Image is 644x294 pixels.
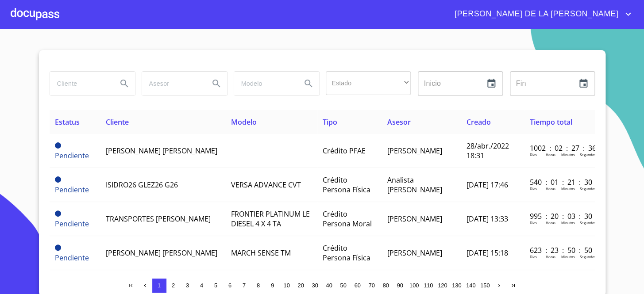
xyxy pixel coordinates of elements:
span: [PERSON_NAME] [387,146,442,156]
span: Tiempo total [529,117,572,127]
p: Segundos [579,186,596,191]
span: MARCH SENSE TM [231,248,291,258]
span: [PERSON_NAME] [387,214,442,224]
button: 10 [280,279,294,293]
span: ISIDRO26 GLEZ26 G26 [105,180,177,190]
span: Tipo [323,117,337,127]
p: Segundos [579,220,596,225]
span: Pendiente [55,219,89,229]
span: Pendiente [55,151,89,160]
button: Search [114,73,135,94]
span: Crédito Persona Moral [323,209,372,229]
span: 5 [214,282,217,289]
button: 8 [251,279,266,293]
input: search [234,72,294,95]
p: Segundos [579,152,596,157]
span: 4 [200,282,203,289]
button: 150 [478,279,492,293]
span: Crédito Persona Física [323,175,370,195]
span: 130 [452,282,461,289]
span: 2 [172,282,175,289]
span: Crédito Persona Física [323,243,370,263]
span: 120 [438,282,447,289]
p: Horas [545,254,555,259]
span: Pendiente [55,176,61,183]
span: Creado [466,117,490,127]
span: 8 [257,282,260,289]
span: [PERSON_NAME] [PERSON_NAME] [105,146,217,156]
button: 20 [294,279,308,293]
span: Pendiente [55,244,61,251]
button: 2 [166,279,181,293]
span: [DATE] 13:33 [466,214,508,224]
span: Asesor [387,117,411,127]
p: Horas [545,220,555,225]
button: 90 [393,279,407,293]
span: Estatus [55,117,80,127]
span: 30 [312,282,318,289]
button: 120 [436,279,450,293]
span: 60 [354,282,360,289]
button: Search [298,73,319,94]
span: 10 [283,282,289,289]
span: 1 [158,282,161,289]
button: 140 [464,279,478,293]
span: TRANSPORTES [PERSON_NAME] [105,214,210,224]
p: 1002 : 02 : 27 : 36 [529,143,589,153]
span: 28/abr./2022 18:31 [466,141,509,160]
button: 50 [336,279,351,293]
span: 40 [326,282,332,289]
p: Minutos [561,186,575,191]
span: Pendiente [55,185,89,195]
p: 623 : 23 : 50 : 50 [529,245,589,255]
span: 50 [340,282,346,289]
button: 5 [209,279,223,293]
p: Dias [529,186,536,191]
p: Horas [545,152,555,157]
p: Horas [545,186,555,191]
button: 100 [407,279,421,293]
button: 9 [266,279,280,293]
p: Minutos [561,220,575,225]
p: Dias [529,220,536,225]
p: 540 : 01 : 21 : 30 [529,177,589,187]
button: account of current user [448,7,633,21]
span: 70 [368,282,374,289]
span: 100 [409,282,419,289]
button: 6 [223,279,237,293]
button: 1 [152,279,166,293]
span: [PERSON_NAME] DE LA [PERSON_NAME] [448,7,623,21]
span: [PERSON_NAME] [PERSON_NAME] [105,248,217,258]
span: 20 [297,282,304,289]
span: 3 [186,282,189,289]
span: 90 [397,282,403,289]
input: search [142,72,202,95]
p: Segundos [579,254,596,259]
input: search [50,72,110,95]
span: Modelo [231,117,257,127]
span: Cliente [105,117,128,127]
span: FRONTIER PLATINUM LE DIESEL 4 X 4 TA [231,209,310,229]
span: Crédito PFAE [323,146,366,156]
button: Search [206,73,227,94]
span: VERSA ADVANCE CVT [231,180,301,190]
button: 60 [351,279,365,293]
span: [PERSON_NAME] [387,248,442,258]
p: Minutos [561,254,575,259]
span: [DATE] 15:18 [466,248,508,258]
button: 3 [181,279,195,293]
button: 4 [195,279,209,293]
span: 150 [480,282,490,289]
div: ​ [326,71,411,95]
p: Dias [529,152,536,157]
span: 7 [243,282,246,289]
p: 995 : 20 : 03 : 30 [529,211,589,221]
p: Dias [529,254,536,259]
span: Analista [PERSON_NAME] [387,175,442,195]
button: 110 [421,279,436,293]
span: Pendiente [55,253,89,263]
span: [DATE] 17:46 [466,180,508,190]
span: Pendiente [55,210,61,217]
button: 70 [365,279,379,293]
button: 130 [450,279,464,293]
